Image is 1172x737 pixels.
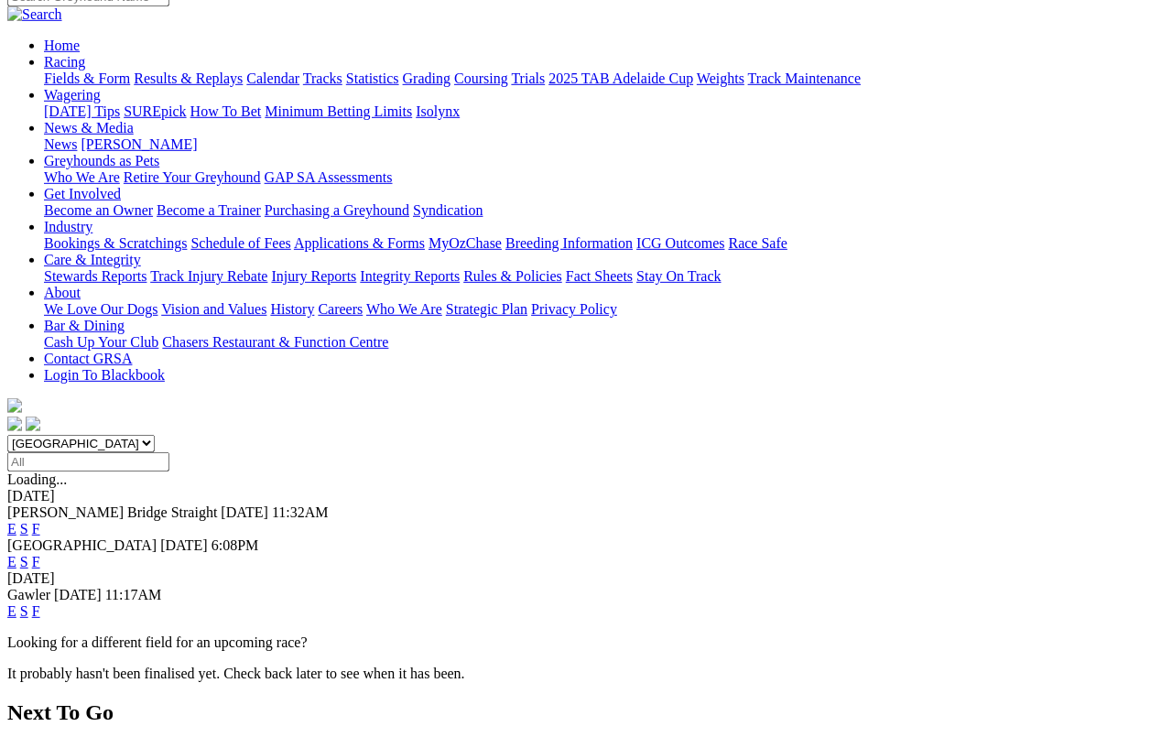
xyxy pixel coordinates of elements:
div: Get Involved [44,202,1165,219]
a: F [32,521,40,536]
a: Stewards Reports [44,268,146,284]
a: Racing [44,54,85,70]
a: Who We Are [366,301,442,317]
a: Who We Are [44,169,120,185]
a: ICG Outcomes [636,235,724,251]
div: [DATE] [7,488,1165,504]
a: F [32,554,40,569]
a: Fields & Form [44,70,130,86]
a: We Love Our Dogs [44,301,157,317]
a: S [20,554,28,569]
a: Become an Owner [44,202,153,218]
input: Select date [7,452,169,471]
span: [DATE] [221,504,268,520]
a: S [20,603,28,619]
img: Search [7,6,62,23]
p: Looking for a different field for an upcoming race? [7,634,1165,651]
a: Trials [511,70,545,86]
a: Cash Up Your Club [44,334,158,350]
a: E [7,521,16,536]
a: E [7,603,16,619]
a: News & Media [44,120,134,135]
h2: Next To Go [7,700,1165,725]
a: Tracks [303,70,342,86]
a: Become a Trainer [157,202,261,218]
a: Strategic Plan [446,301,527,317]
a: F [32,603,40,619]
a: Chasers Restaurant & Function Centre [162,334,388,350]
a: [PERSON_NAME] [81,136,197,152]
span: [DATE] [54,587,102,602]
img: facebook.svg [7,417,22,431]
span: [PERSON_NAME] Bridge Straight [7,504,217,520]
div: Bar & Dining [44,334,1165,351]
img: logo-grsa-white.png [7,398,22,413]
a: Calendar [246,70,299,86]
a: Greyhounds as Pets [44,153,159,168]
div: Industry [44,235,1165,252]
span: [GEOGRAPHIC_DATA] [7,537,157,553]
a: Breeding Information [505,235,633,251]
a: Results & Replays [134,70,243,86]
img: twitter.svg [26,417,40,431]
div: About [44,301,1165,318]
a: About [44,285,81,300]
span: Gawler [7,587,50,602]
a: [DATE] Tips [44,103,120,119]
a: E [7,554,16,569]
a: Bookings & Scratchings [44,235,187,251]
div: Care & Integrity [44,268,1165,285]
a: Schedule of Fees [190,235,290,251]
div: [DATE] [7,570,1165,587]
span: 11:32AM [272,504,329,520]
a: Login To Blackbook [44,367,165,383]
a: GAP SA Assessments [265,169,393,185]
a: Minimum Betting Limits [265,103,412,119]
a: Careers [318,301,363,317]
a: Contact GRSA [44,351,132,366]
a: Statistics [346,70,399,86]
a: How To Bet [190,103,262,119]
a: SUREpick [124,103,186,119]
a: S [20,521,28,536]
div: Greyhounds as Pets [44,169,1165,186]
a: Privacy Policy [531,301,617,317]
a: MyOzChase [429,235,502,251]
a: Applications & Forms [294,235,425,251]
a: 2025 TAB Adelaide Cup [548,70,693,86]
a: History [270,301,314,317]
a: Retire Your Greyhound [124,169,261,185]
a: Rules & Policies [463,268,562,284]
span: 11:17AM [105,587,162,602]
a: Vision and Values [161,301,266,317]
a: Track Injury Rebate [150,268,267,284]
a: Stay On Track [636,268,721,284]
a: Grading [403,70,450,86]
a: Industry [44,219,92,234]
a: Bar & Dining [44,318,125,333]
a: Weights [697,70,744,86]
a: Home [44,38,80,53]
a: Track Maintenance [748,70,861,86]
a: Care & Integrity [44,252,141,267]
a: Integrity Reports [360,268,460,284]
partial: It probably hasn't been finalised yet. Check back later to see when it has been. [7,666,465,681]
a: Purchasing a Greyhound [265,202,409,218]
span: [DATE] [160,537,208,553]
div: Racing [44,70,1165,87]
a: Wagering [44,87,101,103]
span: Loading... [7,471,67,487]
a: Coursing [454,70,508,86]
div: Wagering [44,103,1165,120]
a: Get Involved [44,186,121,201]
div: News & Media [44,136,1165,153]
a: Injury Reports [271,268,356,284]
a: Isolynx [416,103,460,119]
a: News [44,136,77,152]
a: Syndication [413,202,483,218]
a: Fact Sheets [566,268,633,284]
a: Race Safe [728,235,787,251]
span: 6:08PM [212,537,259,553]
